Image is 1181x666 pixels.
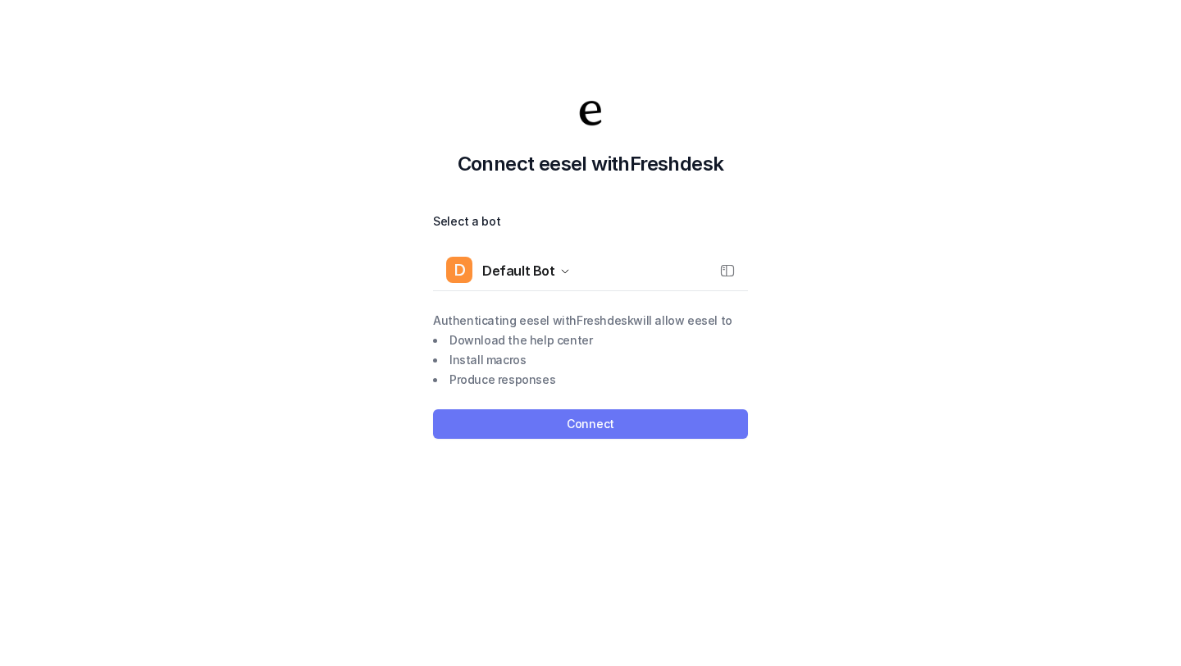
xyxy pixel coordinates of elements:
[574,97,607,130] img: Your Company
[433,331,748,350] li: Download the help center
[482,259,555,282] span: Default Bot
[446,257,472,283] span: D
[433,149,748,179] h2: Connect eesel with Freshdesk
[433,409,748,439] button: Connect
[433,251,748,290] button: DDefault Bot
[433,212,748,231] label: Select a bot
[433,311,748,331] p: Authenticating eesel with Freshdesk will allow eesel to
[433,370,748,390] li: Produce responses
[433,350,748,370] li: Install macros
